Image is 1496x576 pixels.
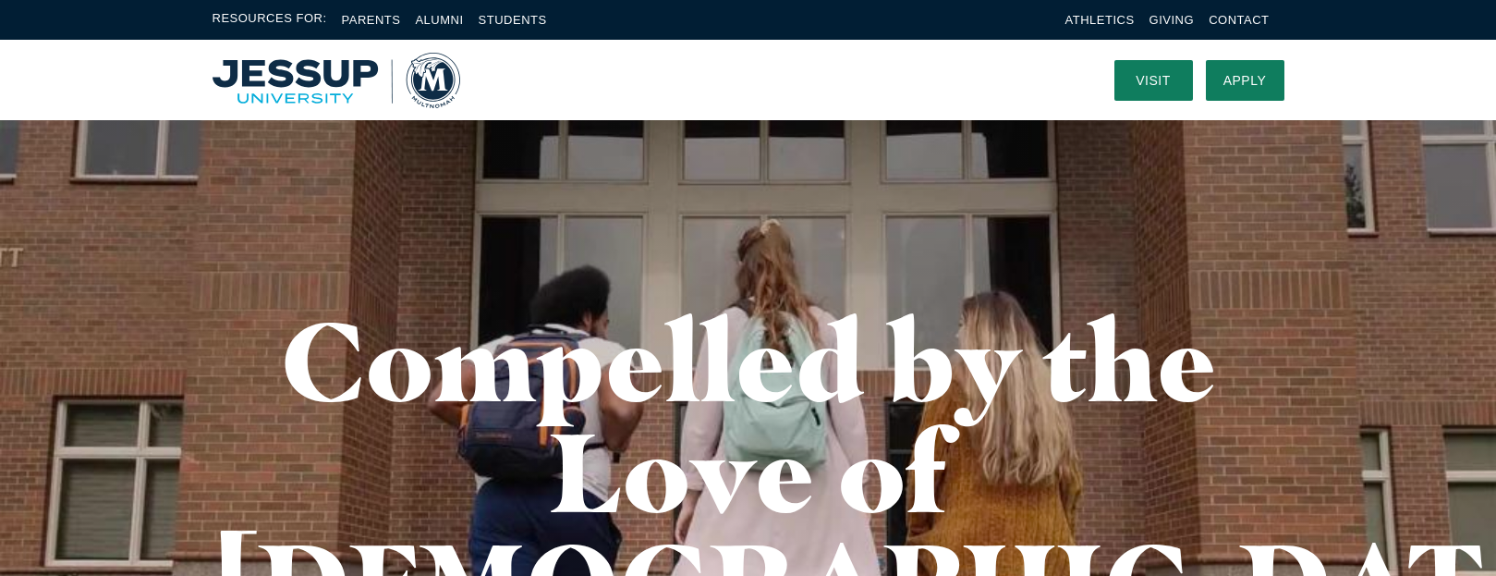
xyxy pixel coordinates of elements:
[479,13,547,27] a: Students
[1206,60,1284,101] a: Apply
[213,53,460,108] a: Home
[1065,13,1135,27] a: Athletics
[213,9,327,31] span: Resources For:
[1209,13,1269,27] a: Contact
[1114,60,1193,101] a: Visit
[1149,13,1195,27] a: Giving
[342,13,401,27] a: Parents
[415,13,463,27] a: Alumni
[213,53,460,108] img: Multnomah University Logo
